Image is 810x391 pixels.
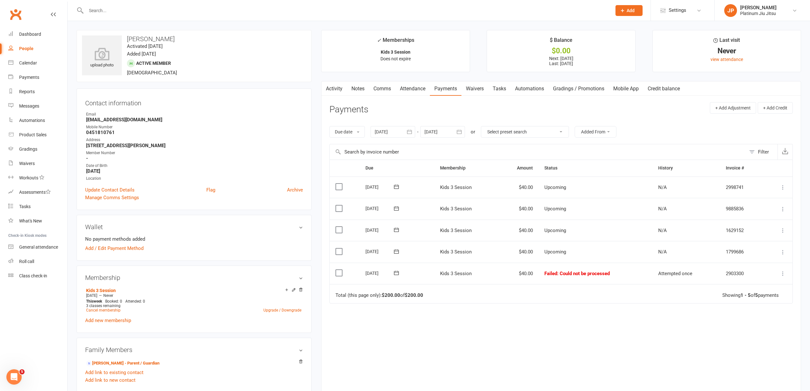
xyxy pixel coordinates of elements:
a: [PERSON_NAME] - Parent / Guardian [86,360,159,367]
div: [PERSON_NAME] [740,5,777,11]
a: General attendance kiosk mode [8,240,67,254]
div: [DATE] [365,268,395,278]
time: Added [DATE] [127,51,156,57]
td: 2998741 [720,177,764,198]
p: Next: [DATE] Last: [DATE] [493,56,629,66]
a: view attendance [711,57,743,62]
a: Add link to existing contact [85,369,144,376]
span: : Could not be processed [557,271,610,276]
strong: [STREET_ADDRESS][PERSON_NAME] [86,143,303,148]
div: [DATE] [365,225,395,235]
span: Failed [544,271,610,276]
div: Waivers [19,161,35,166]
div: Location [86,176,303,182]
div: Email [86,111,303,117]
div: Automations [19,118,45,123]
a: Archive [287,186,303,194]
td: $40.00 [498,241,539,263]
a: Cancel membership [86,308,121,312]
button: Add [615,5,643,16]
a: Class kiosk mode [8,269,67,283]
a: Attendance [395,81,430,96]
th: History [652,160,720,176]
div: People [19,46,33,51]
strong: $200.00 [382,292,400,298]
span: Kids 3 Session [440,249,472,255]
strong: 0451810761 [86,130,303,135]
button: + Add Credit [758,102,793,114]
td: 1799686 [720,241,764,263]
strong: [EMAIL_ADDRESS][DOMAIN_NAME] [86,117,303,123]
span: N/A [658,206,667,212]
time: Activated [DATE] [127,43,163,49]
a: Workouts [8,171,67,185]
div: [DATE] [365,246,395,256]
span: Never [103,293,113,298]
a: Calendar [8,56,67,70]
a: Automations [8,113,67,128]
div: Address [86,137,303,143]
div: Platinum Jiu Jitsu [740,11,777,16]
td: 2903300 [720,263,764,284]
span: Booked: 0 [105,299,122,304]
a: Flag [206,186,215,194]
td: $40.00 [498,263,539,284]
div: upload photo [82,48,122,69]
a: Comms [369,81,395,96]
a: Reports [8,85,67,99]
span: N/A [658,184,667,190]
button: Added From [575,126,616,138]
div: Roll call [19,259,34,264]
div: What's New [19,218,42,223]
strong: - [86,155,303,161]
h3: Family Members [85,346,303,353]
li: No payment methods added [85,235,303,243]
a: Activity [321,81,347,96]
button: Due date [329,126,365,138]
span: Kids 3 Session [440,206,472,212]
span: Attempted once [658,271,692,276]
div: Showing of payments [722,293,779,298]
a: Kids 3 Session [86,288,116,293]
h3: Payments [329,105,368,115]
th: Due [360,160,434,176]
iframe: Intercom live chat [6,369,22,385]
div: or [471,128,475,136]
div: Workouts [19,175,38,180]
input: Search by invoice number [330,144,746,160]
th: Invoice # [720,160,764,176]
td: 9885836 [720,198,764,220]
div: Memberships [377,36,414,48]
strong: 1 - 5 [740,292,751,298]
th: Status [539,160,652,176]
span: 3 classes remaining [86,304,121,308]
div: JP [724,4,737,17]
strong: Kids 3 Session [381,49,410,55]
span: 5 [19,369,25,374]
span: Kids 3 Session [440,184,472,190]
span: [DATE] [86,293,97,298]
a: Assessments [8,185,67,199]
td: 1629152 [720,220,764,241]
div: Messages [19,103,39,109]
div: Class check-in [19,273,47,278]
a: Add link to new contact [85,376,136,384]
div: General attendance [19,244,58,250]
span: Active member [136,61,171,66]
span: Upcoming [544,228,566,233]
span: Kids 3 Session [440,271,472,276]
div: week [85,299,104,304]
a: Waivers [8,156,67,171]
a: Roll call [8,254,67,269]
div: Member Number [86,150,303,156]
span: Does not expire [380,56,411,61]
div: — [85,293,303,298]
span: Attended: 0 [125,299,145,304]
th: Membership [434,160,498,176]
span: Upcoming [544,206,566,212]
div: Mobile Number [86,124,303,130]
button: Filter [746,144,777,160]
div: Dashboard [19,32,41,37]
span: Upcoming [544,249,566,255]
span: [DEMOGRAPHIC_DATA] [127,70,177,76]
